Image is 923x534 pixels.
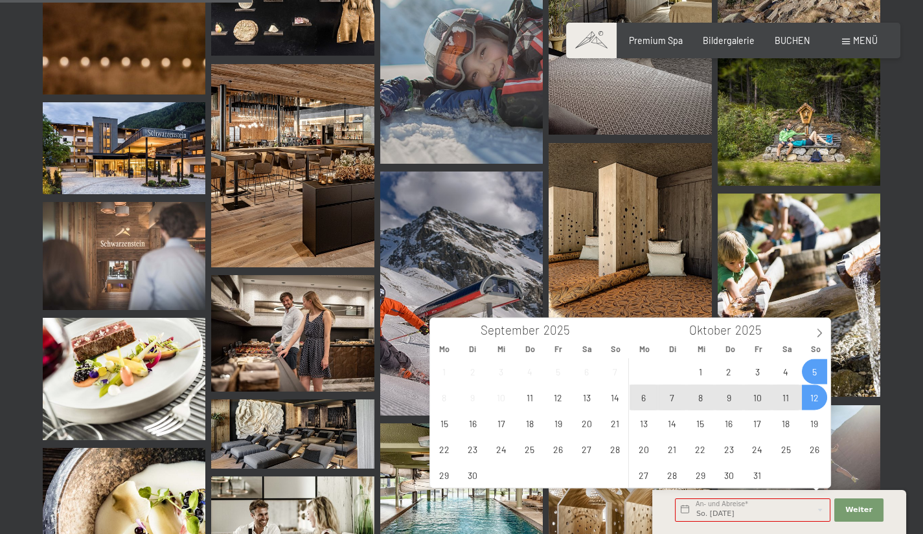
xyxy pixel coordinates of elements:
[545,410,571,436] span: September 19, 2025
[688,410,713,436] span: Oktober 15, 2025
[211,275,374,392] img: Bildergalerie
[487,345,516,353] span: Mi
[716,436,742,462] span: Oktober 23, 2025
[853,35,878,46] span: Menü
[602,384,628,410] span: September 14, 2025
[773,384,799,410] span: Oktober 11, 2025
[574,410,599,436] span: September 20, 2025
[688,384,713,410] span: Oktober 8, 2025
[716,462,742,487] span: Oktober 30, 2025
[716,410,742,436] span: Oktober 16, 2025
[659,462,685,487] span: Oktober 28, 2025
[716,384,742,410] span: Oktober 9, 2025
[488,384,514,410] span: September 10, 2025
[745,462,770,487] span: Oktober 31, 2025
[545,384,571,410] span: September 12, 2025
[703,35,755,46] a: Bildergalerie
[631,436,656,462] span: Oktober 20, 2025
[211,399,374,469] img: Bildergalerie
[545,436,571,462] span: September 26, 2025
[602,359,628,384] span: September 7, 2025
[687,345,716,353] span: Mi
[431,436,457,462] span: September 22, 2025
[845,505,872,515] span: Weiter
[834,498,883,522] button: Weiter
[460,436,485,462] span: September 23, 2025
[745,359,770,384] span: Oktober 3, 2025
[517,384,542,410] span: September 11, 2025
[802,436,827,462] span: Oktober 26, 2025
[716,359,742,384] span: Oktober 2, 2025
[689,324,731,337] span: Oktober
[460,384,485,410] span: September 9, 2025
[431,384,457,410] span: September 8, 2025
[545,359,571,384] span: September 5, 2025
[488,410,514,436] span: September 17, 2025
[43,318,205,440] img: Bildergalerie
[688,359,713,384] span: Oktober 1, 2025
[481,324,540,337] span: September
[659,345,687,353] span: Di
[629,35,683,46] a: Premium Spa
[574,384,599,410] span: September 13, 2025
[773,359,799,384] span: Oktober 4, 2025
[460,410,485,436] span: September 16, 2025
[659,384,685,410] span: Oktober 7, 2025
[549,143,711,371] img: Bildergalerie
[631,462,656,487] span: Oktober 27, 2025
[488,359,514,384] span: September 3, 2025
[517,359,542,384] span: September 4, 2025
[540,322,582,337] input: Year
[745,410,770,436] span: Oktober 17, 2025
[517,410,542,436] span: September 18, 2025
[460,462,485,487] span: September 30, 2025
[688,462,713,487] span: Oktober 29, 2025
[211,64,374,267] img: Bildergalerie
[631,410,656,436] span: Oktober 13, 2025
[716,345,744,353] span: Do
[631,384,656,410] span: Oktober 6, 2025
[574,436,599,462] span: September 27, 2025
[601,345,630,353] span: So
[745,436,770,462] span: Oktober 24, 2025
[574,359,599,384] span: September 6, 2025
[430,345,459,353] span: Mo
[516,345,544,353] span: Do
[431,410,457,436] span: September 15, 2025
[773,345,801,353] span: Sa
[380,172,543,416] img: Bildergalerie
[773,436,799,462] span: Oktober 25, 2025
[431,462,457,487] span: September 29, 2025
[573,345,601,353] span: Sa
[802,384,827,410] span: Oktober 12, 2025
[459,345,487,353] span: Di
[745,384,770,410] span: Oktober 10, 2025
[43,202,205,311] img: Bildergalerie
[731,322,774,337] input: Year
[602,436,628,462] span: September 28, 2025
[488,436,514,462] span: September 24, 2025
[775,35,810,46] a: BUCHEN
[773,410,799,436] span: Oktober 18, 2025
[43,102,205,194] img: Bildergalerie
[718,194,880,397] img: Bildergalerie
[602,410,628,436] span: September 21, 2025
[688,436,713,462] span: Oktober 22, 2025
[517,436,542,462] span: September 25, 2025
[544,345,573,353] span: Fr
[718,56,880,186] img: Bildergalerie
[744,345,773,353] span: Fr
[801,345,830,353] span: So
[431,359,457,384] span: September 1, 2025
[802,410,827,436] span: Oktober 19, 2025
